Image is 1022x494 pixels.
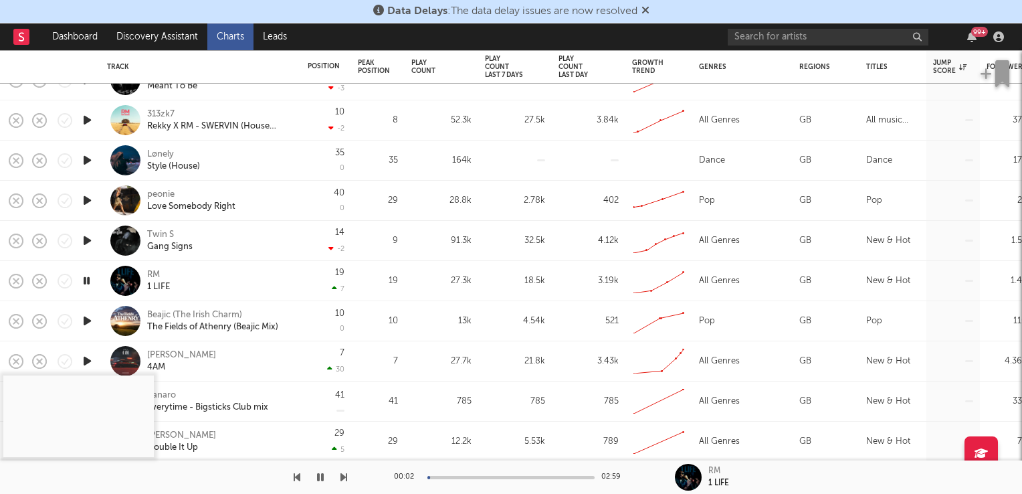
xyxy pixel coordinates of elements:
div: 35 [358,153,398,169]
div: Play Count Last 7 Days [485,55,525,79]
div: Pop [866,193,882,209]
div: Peak Position [358,59,390,75]
div: 4AM [147,361,165,374]
div: 4.54k [485,313,545,329]
div: 30 [327,365,344,374]
div: 99 + [971,27,988,37]
div: 10 [335,309,344,318]
div: 9 [358,233,398,249]
div: 7 [358,353,398,369]
span: Dismiss [641,6,649,17]
div: 7 [332,284,344,293]
input: Search for artists [728,29,928,46]
div: All Genres [699,233,740,249]
div: 10 [335,108,344,116]
div: 29 [358,434,398,450]
div: 27.3k [411,273,472,289]
div: Double It Up [147,442,198,454]
div: 789 [558,434,619,450]
div: -2 [328,124,344,133]
button: 99+ [967,31,977,42]
div: GB [799,313,811,329]
div: Lønely [147,149,174,161]
div: Position [308,62,340,70]
div: 19 [335,268,344,277]
div: 5.53k [485,434,545,450]
div: 13k [411,313,472,329]
span: Data Delays [387,6,447,17]
div: Style (House) [147,161,200,173]
div: 2.78k [485,193,545,209]
div: All Genres [699,112,740,129]
div: Twin S [147,229,174,241]
div: GB [799,353,811,369]
div: Pop [866,313,882,329]
div: Regions [799,63,846,71]
div: Pop [699,313,715,329]
div: Pop [699,193,715,209]
div: Dance [866,153,892,169]
div: 521 [558,313,619,329]
div: Genres [699,63,779,71]
div: New & Hot [866,434,910,450]
div: 8 [358,112,398,129]
div: 0 [340,205,344,212]
a: Discovery Assistant [107,23,207,50]
div: GB [799,273,811,289]
div: 35 [335,149,344,157]
div: Beajic (The Irish Charm) [147,309,242,321]
div: 785 [558,394,619,410]
div: 02:59 [601,469,628,485]
div: Dance [699,153,725,169]
div: 3.43k [558,353,619,369]
div: 27.5k [485,112,545,129]
div: Meant To Be [147,80,197,92]
div: Vanaro [147,390,176,402]
div: All Genres [699,353,740,369]
div: 27.7k [411,353,472,369]
div: All Genres [699,273,740,289]
a: Leads [253,23,296,50]
div: 18.5k [485,273,545,289]
div: GB [799,434,811,450]
div: 0 [340,325,344,333]
div: Rekky X RM - SWERVIN (House Warning) [147,120,291,133]
div: 10 [358,313,398,329]
div: New & Hot [866,273,910,289]
div: 32.5k [485,233,545,249]
span: : The data delay issues are now resolved [387,6,637,17]
div: 1 LIFE [147,281,170,293]
div: GB [799,112,811,129]
div: 28.8k [411,193,472,209]
div: Track [107,63,288,71]
div: All Genres [699,394,740,410]
div: 313zk7 [147,108,175,120]
div: New & Hot [866,233,910,249]
div: 12.2k [411,434,472,450]
div: 21.8k [485,353,545,369]
div: GB [799,233,811,249]
div: GB [799,193,811,209]
div: The Fields of Athenry (Beajic Mix) [147,321,278,333]
div: Everytime - Bigsticks Club mix [147,402,268,414]
div: 00:02 [394,469,421,485]
a: Charts [207,23,253,50]
div: RM [708,465,720,477]
div: -3 [328,84,344,92]
div: 29 [334,429,344,438]
div: 14 [335,228,344,237]
div: 164k [411,153,472,169]
div: 3.84k [558,112,619,129]
div: 7 [340,349,344,357]
div: Play Count [411,59,451,75]
div: 52.3k [411,112,472,129]
div: New & Hot [866,353,910,369]
div: 40 [334,189,344,197]
div: 0 [340,165,344,172]
div: 19 [358,273,398,289]
div: 402 [558,193,619,209]
div: New & Hot [866,394,910,410]
div: 785 [411,394,472,410]
div: 4.12k [558,233,619,249]
div: 785 [485,394,545,410]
